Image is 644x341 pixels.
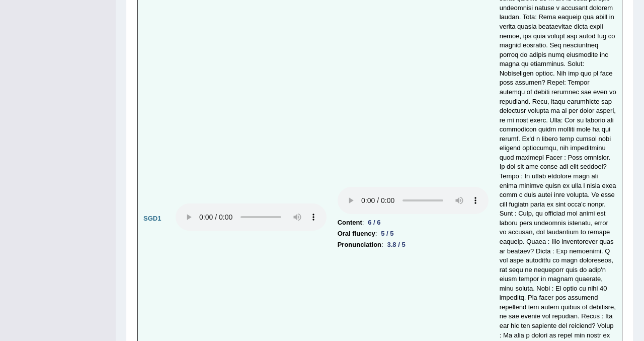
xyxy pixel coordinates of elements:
li: : [338,228,489,239]
li: : [338,217,489,228]
div: 3.8 / 5 [383,239,410,250]
li: : [338,239,489,250]
b: Content [338,217,362,228]
b: Pronunciation [338,239,381,250]
b: Oral fluency [338,228,375,239]
div: 5 / 5 [377,228,397,239]
div: 6 / 6 [364,217,384,228]
b: SGD1 [143,215,161,222]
